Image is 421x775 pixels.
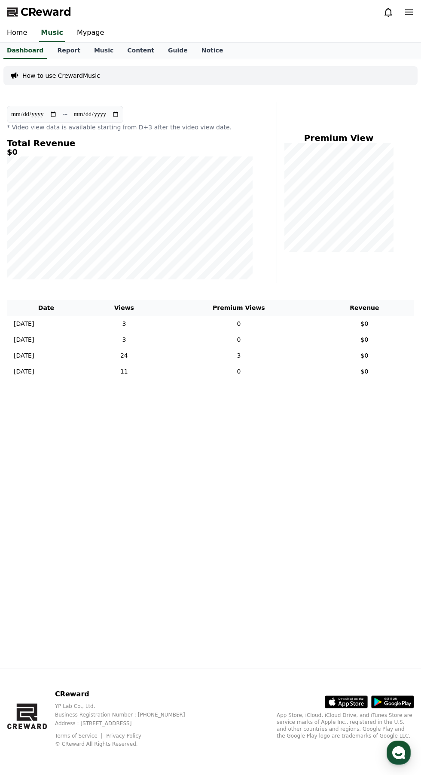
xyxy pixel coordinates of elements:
[315,316,414,332] td: $0
[277,712,414,739] p: App Store, iCloud, iCloud Drive, and iTunes Store are service marks of Apple Inc., registered in ...
[55,711,199,718] p: Business Registration Number : [PHONE_NUMBER]
[55,733,104,739] a: Terms of Service
[3,43,47,59] a: Dashboard
[195,43,230,59] a: Notice
[70,24,111,42] a: Mypage
[127,285,148,292] span: Settings
[315,364,414,380] td: $0
[50,43,87,59] a: Report
[120,43,161,59] a: Content
[161,43,195,59] a: Guide
[55,703,199,710] p: YP Lab Co., Ltd.
[85,316,163,332] td: 3
[85,348,163,364] td: 24
[163,332,315,348] td: 0
[7,148,253,156] h5: $0
[163,300,315,316] th: Premium Views
[57,273,111,294] a: Messages
[39,24,65,42] a: Music
[87,43,120,59] a: Music
[106,733,141,739] a: Privacy Policy
[85,332,163,348] td: 3
[7,123,253,132] p: * Video view data is available starting from D+3 after the video view date.
[7,300,85,316] th: Date
[85,300,163,316] th: Views
[55,741,199,747] p: © CReward All Rights Reserved.
[55,689,199,699] p: CReward
[163,348,315,364] td: 3
[163,316,315,332] td: 0
[315,348,414,364] td: $0
[22,71,100,80] a: How to use CrewardMusic
[85,364,163,380] td: 11
[22,285,37,292] span: Home
[21,5,71,19] span: CReward
[62,109,68,119] p: ~
[111,273,165,294] a: Settings
[14,319,34,328] p: [DATE]
[7,5,71,19] a: CReward
[71,286,97,293] span: Messages
[55,720,199,727] p: Address : [STREET_ADDRESS]
[315,300,414,316] th: Revenue
[14,335,34,344] p: [DATE]
[315,332,414,348] td: $0
[14,367,34,376] p: [DATE]
[3,273,57,294] a: Home
[14,351,34,360] p: [DATE]
[163,364,315,380] td: 0
[7,138,253,148] h4: Total Revenue
[284,133,394,143] h4: Premium View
